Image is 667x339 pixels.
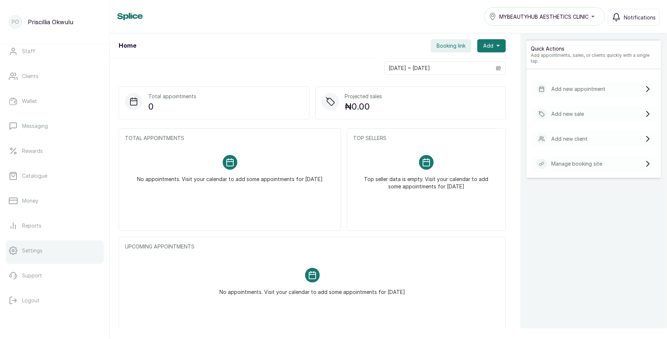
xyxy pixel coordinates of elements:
input: Select date [385,62,492,74]
p: Top seller data is empty. Visit your calendar to add some appointments for [DATE] [362,170,491,190]
p: ₦0.00 [345,100,382,113]
p: Projected sales [345,93,382,100]
button: Add [477,39,506,52]
p: Messaging [22,122,48,130]
p: Clients [22,73,38,80]
p: No appointments. Visit your calendar to add some appointments for [DATE] [137,170,323,183]
p: TOTAL APPOINTMENTS [125,135,335,142]
span: Add [483,42,493,49]
p: UPCOMING APPOINTMENTS [125,243,500,250]
a: Clients [6,66,104,86]
p: Catalogue [22,172,47,180]
p: Priscillia Okwulu [28,18,73,26]
button: MYBEAUTYHUB AESTHETICS CLINIC [484,7,605,26]
h1: Home [119,41,136,50]
p: Money [22,197,38,204]
button: Booking link [431,39,471,52]
span: Notifications [624,14,656,21]
p: Rewards [22,147,43,155]
span: Booking link [437,42,466,49]
p: Reports [22,222,41,229]
button: Logout [6,290,104,311]
span: MYBEAUTYHUB AESTHETICS CLINIC [499,13,589,21]
p: PO [12,18,19,26]
p: No appointments. Visit your calendar to add some appointments for [DATE] [219,283,405,296]
p: TOP SELLERS [353,135,500,142]
p: Add new client [551,135,588,143]
p: Support [22,272,42,279]
p: Total appointments [148,93,196,100]
a: Settings [6,240,104,261]
a: Rewards [6,141,104,161]
a: Reports [6,215,104,236]
button: Notifications [608,9,660,26]
p: Add appointments, sales, or clients quickly with a single tap. [531,52,657,64]
a: Wallet [6,91,104,111]
p: Wallet [22,97,37,105]
p: Manage booking site [551,160,602,167]
p: Settings [22,247,42,254]
p: Staff [22,48,35,55]
a: Messaging [6,116,104,136]
a: Money [6,191,104,211]
p: Logout [22,297,40,304]
svg: calendar [496,66,501,71]
a: Staff [6,41,104,62]
a: Catalogue [6,166,104,186]
p: Add new sale [551,110,584,118]
p: Add new appointment [551,85,605,93]
p: 0 [148,100,196,113]
p: Quick Actions [531,45,657,52]
a: Support [6,265,104,286]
